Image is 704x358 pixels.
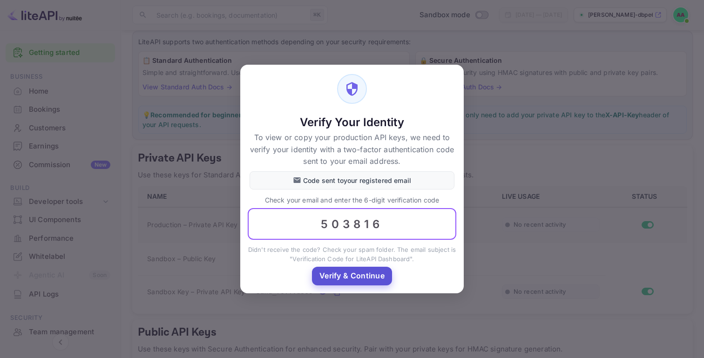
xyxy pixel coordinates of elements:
[312,267,392,285] button: Verify & Continue
[248,195,456,205] p: Check your email and enter the 6-digit verification code
[248,209,456,240] input: 000000
[250,132,454,168] p: To view or copy your production API keys, we need to verify your identity with a two-factor authe...
[248,245,456,263] p: Didn't receive the code? Check your spam folder. The email subject is "Verification Code for Lite...
[250,115,454,130] h5: Verify Your Identity
[303,176,411,185] p: Code sent to your registered email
